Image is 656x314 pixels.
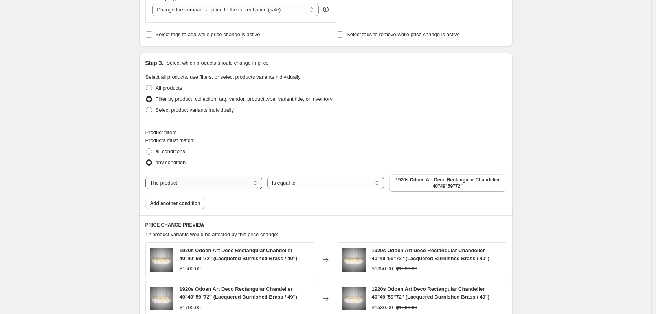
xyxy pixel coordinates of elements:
[150,287,173,310] img: 44c8646f5799b58cf2a476ad06098c2f_bb87e79d-3747-46db-a724-ea4122e2ca9d_80x.jpg
[145,231,279,237] span: 12 product variants would be affected by this price change:
[396,304,417,312] strike: $1700.00
[145,222,506,228] h6: PRICE CHANGE PREVIEW
[372,286,490,300] span: 1920s Odoen Art Deco Rectangular Chandelier 40''49"59''72'' (Lacquered Burnished Brass / 49'')
[180,304,201,312] div: $1700.00
[372,304,393,312] div: $1530.00
[156,107,234,113] span: Select product variants individually
[156,31,260,37] span: Select tags to add while price change is active
[156,96,333,102] span: Filter by product, collection, tag, vendor, product type, variant title, or inventory
[389,174,506,192] button: 1920s Odoen Art Deco Rectangular Chandelier 40''49"59''72''
[150,248,173,272] img: 44c8646f5799b58cf2a476ad06098c2f_bb87e79d-3747-46db-a724-ea4122e2ca9d_80x.jpg
[342,248,366,272] img: 44c8646f5799b58cf2a476ad06098c2f_bb87e79d-3747-46db-a724-ea4122e2ca9d_80x.jpg
[156,85,182,91] span: All products
[166,59,268,67] p: Select which products should change in price
[156,159,186,165] span: any condition
[372,265,393,273] div: $1350.00
[372,248,490,261] span: 1920s Odoen Art Deco Rectangular Chandelier 40''49"59''72'' (Lacquered Burnished Brass / 40'')
[156,148,185,154] span: all conditions
[322,6,330,13] div: help
[145,129,506,137] div: Product filters
[180,248,298,261] span: 1920s Odoen Art Deco Rectangular Chandelier 40''49"59''72'' (Lacquered Burnished Brass / 40'')
[145,137,195,143] span: Products must match:
[342,287,366,310] img: 44c8646f5799b58cf2a476ad06098c2f_bb87e79d-3747-46db-a724-ea4122e2ca9d_80x.jpg
[145,59,164,67] h2: Step 3.
[145,74,301,80] span: Select all products, use filters, or select products variants individually
[150,200,200,207] span: Add another condition
[347,31,460,37] span: Select tags to remove while price change is active
[180,286,298,300] span: 1920s Odoen Art Deco Rectangular Chandelier 40''49"59''72'' (Lacquered Burnished Brass / 49'')
[396,265,417,273] strike: $1500.00
[145,198,205,209] button: Add another condition
[394,177,501,189] span: 1920s Odoen Art Deco Rectangular Chandelier 40''49"59''72''
[180,265,201,273] div: $1500.00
